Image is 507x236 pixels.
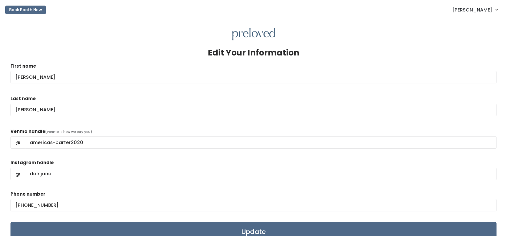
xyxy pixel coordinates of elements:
[452,6,492,13] span: [PERSON_NAME]
[10,160,54,166] label: Instagram handle
[10,63,36,70] label: First name
[5,6,46,14] button: Book Booth Now
[25,168,497,180] input: handle
[208,48,299,57] h3: Edit Your Information
[10,168,25,180] span: @
[10,96,36,102] label: Last name
[10,128,45,135] label: Venmo handle
[10,136,25,149] span: @
[25,136,497,149] input: handle
[5,3,46,17] a: Book Booth Now
[45,129,92,134] span: (venmo is how we pay you)
[232,28,275,41] img: preloved logo
[10,199,497,211] input: (___) ___-____
[10,191,45,198] label: Phone number
[446,3,504,17] a: [PERSON_NAME]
